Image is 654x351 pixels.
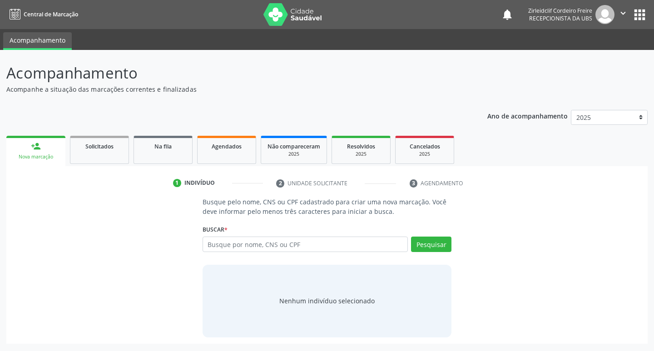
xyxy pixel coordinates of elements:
[347,143,375,150] span: Resolvidos
[173,179,181,187] div: 1
[3,32,72,50] a: Acompanhamento
[338,151,384,158] div: 2025
[411,237,451,252] button: Pesquisar
[487,110,568,121] p: Ano de acompanhamento
[203,197,452,216] p: Busque pelo nome, CNS ou CPF cadastrado para criar uma nova marcação. Você deve informar pelo men...
[410,143,440,150] span: Cancelados
[6,62,455,84] p: Acompanhamento
[212,143,242,150] span: Agendados
[268,151,320,158] div: 2025
[6,7,78,22] a: Central de Marcação
[24,10,78,18] span: Central de Marcação
[632,7,648,23] button: apps
[279,296,375,306] div: Nenhum indivíduo selecionado
[203,237,408,252] input: Busque por nome, CNS ou CPF
[154,143,172,150] span: Na fila
[614,5,632,24] button: 
[528,7,592,15] div: Zirleidclif Cordeiro Freire
[618,8,628,18] i: 
[203,222,228,237] label: Buscar
[184,179,215,187] div: Indivíduo
[501,8,514,21] button: notifications
[13,153,59,160] div: Nova marcação
[268,143,320,150] span: Não compareceram
[85,143,114,150] span: Solicitados
[6,84,455,94] p: Acompanhe a situação das marcações correntes e finalizadas
[402,151,447,158] div: 2025
[595,5,614,24] img: img
[31,141,41,151] div: person_add
[529,15,592,22] span: Recepcionista da UBS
